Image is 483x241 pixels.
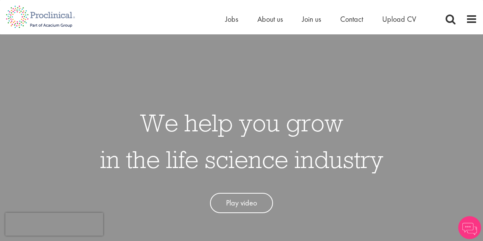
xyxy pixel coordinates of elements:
a: Contact [340,14,363,24]
h1: We help you grow in the life science industry [100,104,383,178]
a: Upload CV [382,14,416,24]
img: Chatbot [458,216,481,239]
a: Jobs [225,14,238,24]
a: About us [257,14,283,24]
a: Play video [210,193,273,213]
a: Join us [302,14,321,24]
